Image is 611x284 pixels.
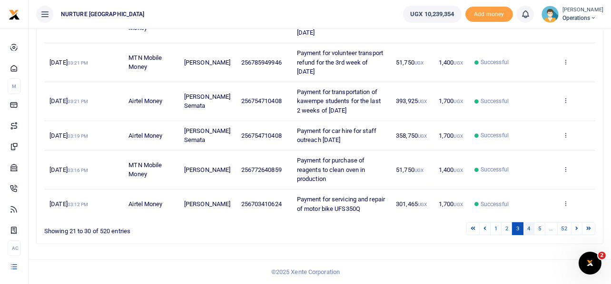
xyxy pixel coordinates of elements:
[512,222,523,235] a: 3
[8,78,20,94] li: M
[49,97,88,104] span: [DATE]
[68,60,89,66] small: 03:21 PM
[9,9,20,20] img: logo-small
[49,166,88,173] span: [DATE]
[57,10,148,19] span: NURTURE [GEOGRAPHIC_DATA]
[68,99,89,104] small: 03:21 PM
[184,166,230,173] span: [PERSON_NAME]
[454,168,463,173] small: UGX
[465,10,513,17] a: Add money
[410,9,454,19] span: UGX 10,239,354
[399,6,465,23] li: Wallet ballance
[297,49,383,75] span: Payment for volunteer transport refund for the 3rd week of [DATE]
[68,133,89,139] small: 03:19 PM
[490,222,502,235] a: 1
[579,252,601,275] iframe: Intercom live chat
[49,200,88,208] span: [DATE]
[184,127,230,144] span: [PERSON_NAME] Semata
[403,6,461,23] a: UGX 10,239,354
[562,6,603,14] small: [PERSON_NAME]
[44,221,270,236] div: Showing 21 to 30 of 520 entries
[454,99,463,104] small: UGX
[454,202,463,207] small: UGX
[49,59,88,66] span: [DATE]
[439,132,463,139] span: 1,700
[241,200,282,208] span: 256703410624
[68,168,89,173] small: 03:16 PM
[8,240,20,256] li: Ac
[439,166,463,173] span: 1,400
[396,59,424,66] span: 51,750
[297,88,381,114] span: Payment for transportation of kawempe students for the last 2 weeks of [DATE]
[481,200,509,208] span: Successful
[465,7,513,22] span: Add money
[184,59,230,66] span: [PERSON_NAME]
[128,132,162,139] span: Airtel Money
[184,200,230,208] span: [PERSON_NAME]
[396,97,427,104] span: 393,925
[241,97,282,104] span: 256754710408
[297,157,365,182] span: Payment for purchase of reagents to clean oven in production
[439,59,463,66] span: 1,400
[297,127,376,144] span: Payment for car hire for staff outreach [DATE]
[465,7,513,22] li: Toup your wallet
[534,222,545,235] a: 5
[481,97,509,105] span: Successful
[68,202,89,207] small: 03:12 PM
[439,97,463,104] span: 1,700
[418,99,427,104] small: UGX
[557,222,572,235] a: 52
[9,10,20,18] a: logo-small logo-large logo-large
[542,6,603,23] a: profile-user [PERSON_NAME] Operations
[481,131,509,140] span: Successful
[128,54,162,71] span: MTN Mobile Money
[241,166,282,173] span: 256772640859
[439,200,463,208] span: 1,700
[396,132,427,139] span: 358,750
[418,202,427,207] small: UGX
[562,14,603,22] span: Operations
[414,168,424,173] small: UGX
[184,93,230,110] span: [PERSON_NAME] Semata
[297,196,385,212] span: Payment for servicing and repair of motor bike UFS350Q
[241,132,282,139] span: 256754710408
[481,165,509,174] span: Successful
[396,166,424,173] span: 51,750
[128,200,162,208] span: Airtel Money
[481,58,509,66] span: Successful
[598,252,606,259] span: 2
[49,132,88,139] span: [DATE]
[542,6,559,23] img: profile-user
[128,97,162,104] span: Airtel Money
[128,161,162,178] span: MTN Mobile Money
[454,60,463,66] small: UGX
[523,222,534,235] a: 4
[414,60,424,66] small: UGX
[501,222,512,235] a: 2
[396,200,427,208] span: 301,465
[418,133,427,139] small: UGX
[241,59,282,66] span: 256785949946
[454,133,463,139] small: UGX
